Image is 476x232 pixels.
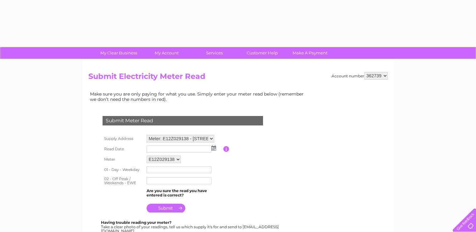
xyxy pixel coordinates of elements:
[147,204,185,213] input: Submit
[101,144,145,154] th: Read Date
[101,220,171,225] b: Having trouble reading your meter?
[103,116,263,125] div: Submit Meter Read
[141,47,193,59] a: My Account
[101,165,145,175] th: 01 - Day - Weekday
[101,133,145,144] th: Supply Address
[93,47,145,59] a: My Clear Business
[88,90,309,103] td: Make sure you are only paying for what you use. Simply enter your meter read below (remember we d...
[223,146,229,152] input: Information
[145,187,223,199] td: Are you sure the read you have entered is correct?
[284,47,336,59] a: Make A Payment
[188,47,240,59] a: Services
[101,154,145,165] th: Meter
[88,72,388,84] h2: Submit Electricity Meter Read
[236,47,288,59] a: Customer Help
[332,72,388,80] div: Account number
[211,146,216,151] img: ...
[101,175,145,187] th: 02 - Off Peak / Weekends - EWE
